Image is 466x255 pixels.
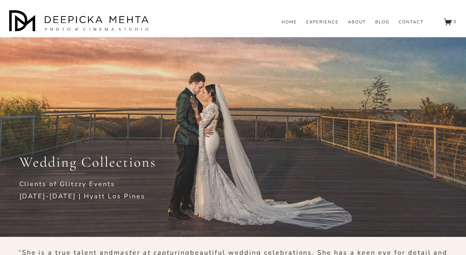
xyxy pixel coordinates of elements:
[399,19,424,25] a: CONTACT
[9,10,151,33] img: Austin Wedding Photographer - Deepicka Mehta Photography &amp; Cinematography
[19,180,115,188] span: Clients of Glitzzy Events
[19,154,157,171] span: Wedding Collections
[306,19,339,25] a: EXPERIENCE
[454,19,457,25] span: 0
[282,19,297,25] a: HOME
[444,18,457,26] a: 0 items in cart
[375,19,389,25] a: folder dropdown
[375,20,389,25] span: BLOG
[348,19,366,25] a: ABOUT
[19,192,145,201] span: [DATE]-[DATE] | Hyatt Los Pines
